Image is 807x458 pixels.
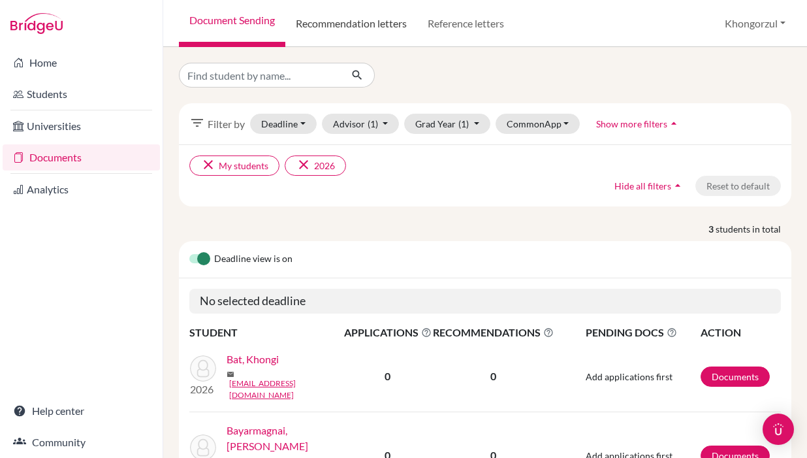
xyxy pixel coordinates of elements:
[385,370,390,382] b: 0
[433,368,554,384] p: 0
[496,114,580,134] button: CommonApp
[603,176,695,196] button: Hide all filtersarrow_drop_up
[227,352,279,367] a: Bat, Khongi
[227,370,234,378] span: mail
[296,157,311,172] i: clear
[3,429,160,455] a: Community
[322,114,400,134] button: Advisor(1)
[614,180,671,191] span: Hide all filters
[719,11,791,36] button: Khongorzul
[368,118,378,129] span: (1)
[404,114,490,134] button: Grad Year(1)
[208,118,245,130] span: Filter by
[189,324,343,341] th: STUDENT
[433,325,554,340] span: RECOMMENDATIONS
[586,325,699,340] span: PENDING DOCS
[3,113,160,139] a: Universities
[229,378,353,401] a: [EMAIL_ADDRESS][DOMAIN_NAME]
[190,355,216,382] img: Bat, Khongi
[3,144,160,171] a: Documents
[763,414,794,445] div: Open Intercom Messenger
[3,398,160,424] a: Help center
[586,371,672,382] span: Add applications first
[3,50,160,76] a: Home
[3,81,160,107] a: Students
[189,115,205,131] i: filter_list
[695,176,781,196] button: Reset to default
[3,176,160,203] a: Analytics
[700,324,781,341] th: ACTION
[671,179,684,192] i: arrow_drop_up
[585,114,691,134] button: Show more filtersarrow_drop_up
[285,155,346,176] button: clear2026
[596,118,667,129] span: Show more filters
[667,117,680,130] i: arrow_drop_up
[227,423,353,454] a: Bayarmagnai, [PERSON_NAME]
[708,222,716,236] strong: 3
[189,289,781,314] h5: No selected deadline
[344,325,432,340] span: APPLICATIONS
[701,367,770,387] a: Documents
[458,118,469,129] span: (1)
[716,222,791,236] span: students in total
[214,252,293,267] span: Deadline view is on
[189,155,279,176] button: clearMy students
[200,157,216,172] i: clear
[179,63,341,88] input: Find student by name...
[250,114,317,134] button: Deadline
[10,13,63,34] img: Bridge-U
[190,382,216,397] p: 2026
